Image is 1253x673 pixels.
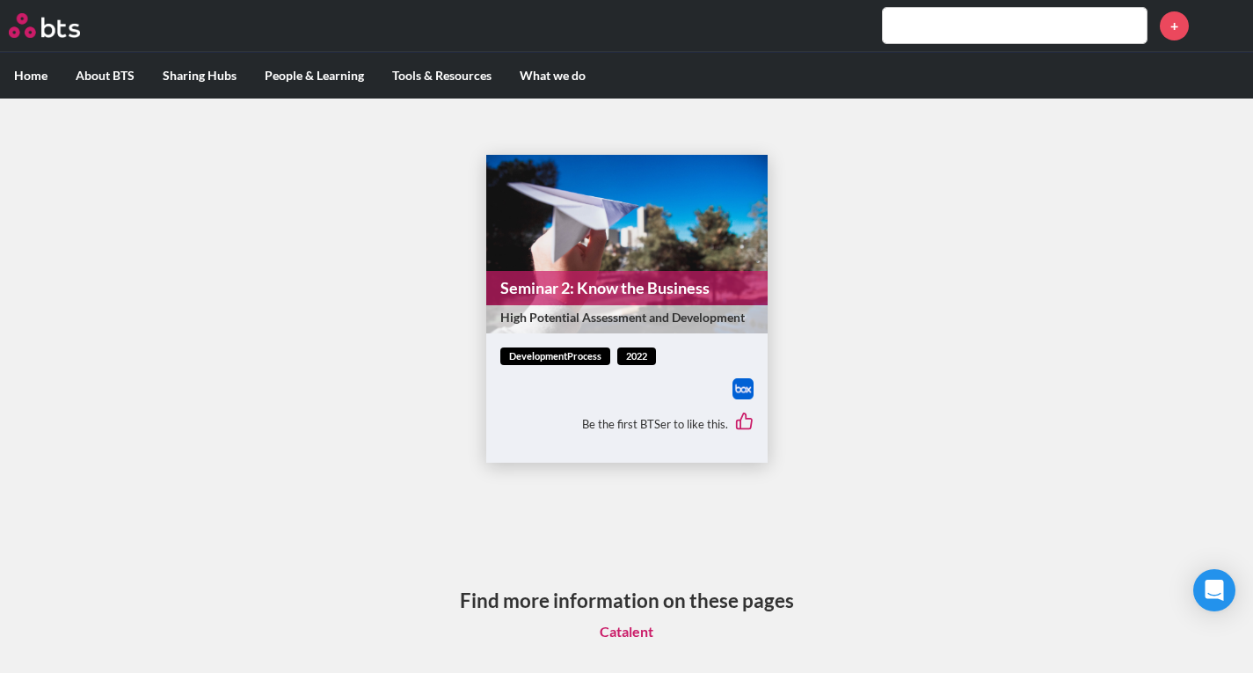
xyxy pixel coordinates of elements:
a: Download file from Box [732,378,754,399]
a: Profile [1202,4,1244,47]
img: Box logo [732,378,754,399]
a: Seminar 2: Know the Business [486,271,768,305]
label: Tools & Resources [378,53,506,99]
label: People & Learning [251,53,378,99]
div: Be the first BTSer to like this. [500,399,754,449]
img: Laura Sancken [1202,4,1244,47]
span: High Potential Assessment and Development [500,309,750,326]
div: Open Intercom Messenger [1193,569,1235,611]
span: 2022 [617,347,656,366]
label: About BTS [62,53,149,99]
img: BTS Logo [9,13,80,38]
label: Sharing Hubs [149,53,251,99]
label: What we do [506,53,600,99]
h3: Find more information on these pages [460,587,794,614]
span: developmentProcess [500,347,610,366]
a: Go home [9,13,113,38]
a: + [1160,11,1189,40]
a: Catalent [586,615,667,648]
